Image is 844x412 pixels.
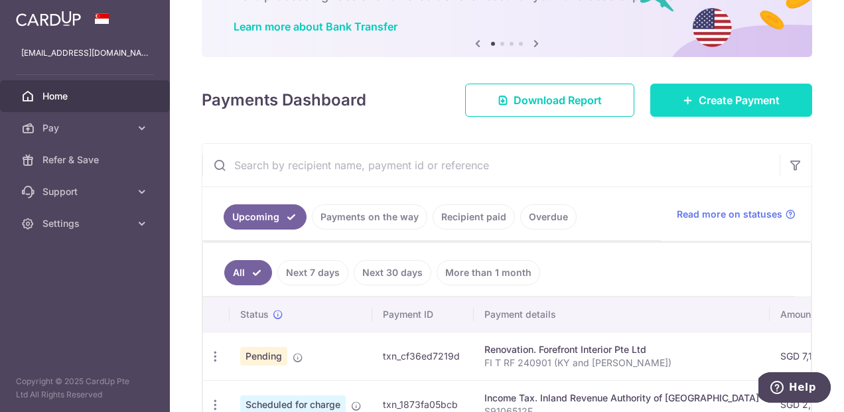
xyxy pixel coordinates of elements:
a: All [224,260,272,285]
span: Home [42,90,130,103]
a: More than 1 month [437,260,540,285]
span: Amount [780,308,814,321]
a: Payments on the way [312,204,427,230]
span: Settings [42,217,130,230]
td: txn_cf36ed7219d [372,332,474,380]
a: Overdue [520,204,577,230]
a: Next 30 days [354,260,431,285]
h4: Payments Dashboard [202,88,366,112]
span: Pay [42,121,130,135]
span: Read more on statuses [677,208,782,221]
th: Payment ID [372,297,474,332]
span: Support [42,185,130,198]
a: Create Payment [650,84,812,117]
span: Help [31,9,58,21]
p: FI T RF 240901 (KY and [PERSON_NAME]) [484,356,759,370]
span: Download Report [514,92,602,108]
a: Learn more about Bank Transfer [234,20,397,33]
input: Search by recipient name, payment id or reference [202,144,780,186]
div: Renovation. Forefront Interior Pte Ltd [484,343,759,356]
a: Recipient paid [433,204,515,230]
img: CardUp [16,11,81,27]
a: Upcoming [224,204,307,230]
span: Create Payment [699,92,780,108]
th: Payment details [474,297,770,332]
p: [EMAIL_ADDRESS][DOMAIN_NAME] [21,46,149,60]
a: Next 7 days [277,260,348,285]
a: Read more on statuses [677,208,796,221]
a: Download Report [465,84,634,117]
span: Refer & Save [42,153,130,167]
span: Status [240,308,269,321]
div: Income Tax. Inland Revenue Authority of [GEOGRAPHIC_DATA] [484,391,759,405]
span: Pending [240,347,287,366]
iframe: Opens a widget where you can find more information [758,372,831,405]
